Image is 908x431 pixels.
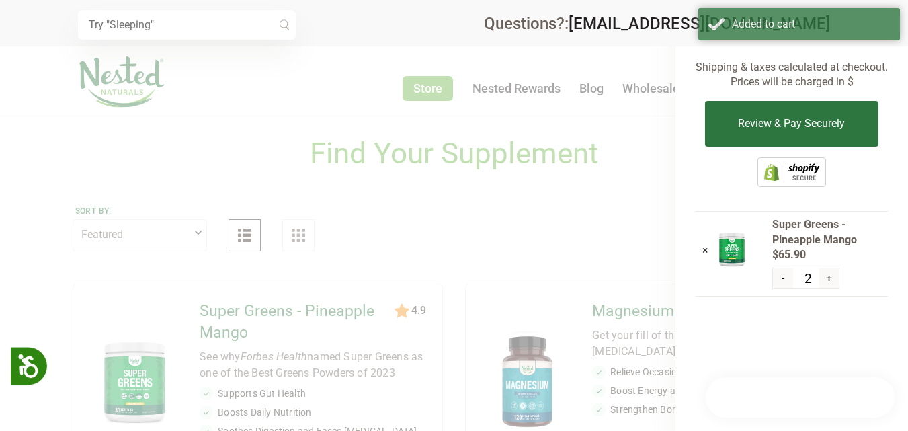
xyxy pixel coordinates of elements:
img: Shopify secure badge [757,157,826,187]
button: + [819,268,839,288]
span: $65.90 [797,32,837,47]
iframe: Button to open loyalty program pop-up [706,377,895,418]
div: Added to cart [732,18,890,30]
img: Super Greens - Pineapple Mango [715,230,749,269]
span: Super Greens - Pineapple Mango [772,217,888,247]
button: Review & Pay Securely [705,101,878,147]
a: [EMAIL_ADDRESS][DOMAIN_NAME] [569,14,831,33]
input: Try "Sleeping" [78,10,296,40]
button: - [773,268,792,288]
span: $65.90 [772,247,888,262]
p: Shipping & taxes calculated at checkout. Prices will be charged in $ [696,60,888,90]
div: Questions?: [484,15,831,32]
a: × [702,244,708,257]
a: This online store is secured by Shopify [757,177,826,190]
